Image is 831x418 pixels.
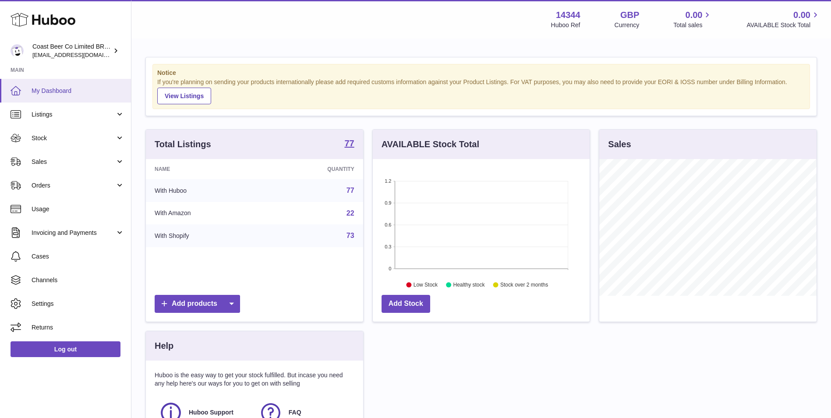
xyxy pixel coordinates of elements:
th: Name [146,159,265,179]
text: 1.2 [385,178,391,184]
strong: GBP [620,9,639,21]
span: Stock [32,134,115,142]
strong: Notice [157,69,805,77]
text: Low Stock [414,282,438,288]
h3: Help [155,340,173,352]
div: Currency [615,21,640,29]
a: 77 [344,139,354,149]
text: 0 [389,266,391,271]
text: 0.3 [385,244,391,249]
img: internalAdmin-14344@internal.huboo.com [11,44,24,57]
span: Sales [32,158,115,166]
th: Quantity [265,159,363,179]
span: Orders [32,181,115,190]
p: Huboo is the easy way to get your stock fulfilled. But incase you need any help here's our ways f... [155,371,354,388]
a: Add products [155,295,240,313]
a: Add Stock [382,295,430,313]
a: View Listings [157,88,211,104]
a: 0.00 AVAILABLE Stock Total [746,9,820,29]
span: Usage [32,205,124,213]
span: Listings [32,110,115,119]
span: Channels [32,276,124,284]
td: With Amazon [146,202,265,225]
text: 0.9 [385,200,391,205]
a: Log out [11,341,120,357]
span: [EMAIL_ADDRESS][DOMAIN_NAME] [32,51,129,58]
text: 0.6 [385,222,391,227]
text: Healthy stock [453,282,485,288]
span: AVAILABLE Stock Total [746,21,820,29]
a: 77 [347,187,354,194]
a: 73 [347,232,354,239]
div: Huboo Ref [551,21,580,29]
a: 0.00 Total sales [673,9,712,29]
span: Invoicing and Payments [32,229,115,237]
h3: Sales [608,138,631,150]
span: FAQ [289,408,301,417]
strong: 77 [344,139,354,148]
strong: 14344 [556,9,580,21]
h3: Total Listings [155,138,211,150]
span: Settings [32,300,124,308]
span: Huboo Support [189,408,233,417]
td: With Shopify [146,224,265,247]
span: 0.00 [686,9,703,21]
span: Cases [32,252,124,261]
span: 0.00 [793,9,810,21]
span: Total sales [673,21,712,29]
a: 22 [347,209,354,217]
text: Stock over 2 months [500,282,548,288]
div: If you're planning on sending your products internationally please add required customs informati... [157,78,805,104]
td: With Huboo [146,179,265,202]
span: Returns [32,323,124,332]
span: My Dashboard [32,87,124,95]
h3: AVAILABLE Stock Total [382,138,479,150]
div: Coast Beer Co Limited BRULO [32,43,111,59]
